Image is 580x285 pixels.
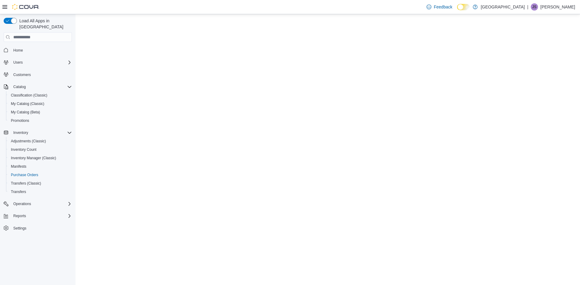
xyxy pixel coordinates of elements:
[11,118,29,123] span: Promotions
[11,212,72,220] span: Reports
[531,3,538,11] div: Jim Siciliano
[12,4,39,10] img: Cova
[6,108,74,116] button: My Catalog (Beta)
[8,146,72,153] span: Inventory Count
[1,58,74,67] button: Users
[1,46,74,54] button: Home
[11,147,37,152] span: Inventory Count
[11,129,31,136] button: Inventory
[457,4,470,10] input: Dark Mode
[13,84,26,89] span: Catalog
[8,138,48,145] a: Adjustments (Classic)
[13,72,31,77] span: Customers
[11,225,29,232] a: Settings
[6,162,74,171] button: Manifests
[8,154,72,162] span: Inventory Manager (Classic)
[527,3,528,11] p: |
[11,59,25,66] button: Users
[8,117,72,124] span: Promotions
[8,188,28,195] a: Transfers
[11,59,72,66] span: Users
[8,163,29,170] a: Manifests
[1,200,74,208] button: Operations
[1,70,74,79] button: Customers
[6,154,74,162] button: Inventory Manager (Classic)
[8,146,39,153] a: Inventory Count
[8,92,50,99] a: Classification (Classic)
[11,101,44,106] span: My Catalog (Classic)
[6,116,74,125] button: Promotions
[11,164,26,169] span: Manifests
[13,130,28,135] span: Inventory
[4,43,72,248] nav: Complex example
[8,100,47,107] a: My Catalog (Classic)
[11,181,41,186] span: Transfers (Classic)
[13,60,23,65] span: Users
[481,3,525,11] p: [GEOGRAPHIC_DATA]
[1,212,74,220] button: Reports
[11,173,38,177] span: Purchase Orders
[11,83,28,90] button: Catalog
[6,91,74,100] button: Classification (Classic)
[6,188,74,196] button: Transfers
[6,171,74,179] button: Purchase Orders
[1,128,74,137] button: Inventory
[8,163,72,170] span: Manifests
[8,188,72,195] span: Transfers
[11,200,72,207] span: Operations
[11,46,72,54] span: Home
[13,226,26,231] span: Settings
[17,18,72,30] span: Load All Apps in [GEOGRAPHIC_DATA]
[11,83,72,90] span: Catalog
[13,201,31,206] span: Operations
[11,200,34,207] button: Operations
[1,224,74,233] button: Settings
[11,156,56,160] span: Inventory Manager (Classic)
[8,92,72,99] span: Classification (Classic)
[13,214,26,218] span: Reports
[11,71,33,78] a: Customers
[540,3,575,11] p: [PERSON_NAME]
[8,171,72,179] span: Purchase Orders
[11,71,72,78] span: Customers
[8,154,59,162] a: Inventory Manager (Classic)
[11,189,26,194] span: Transfers
[11,224,72,232] span: Settings
[6,145,74,154] button: Inventory Count
[8,100,72,107] span: My Catalog (Classic)
[8,109,43,116] a: My Catalog (Beta)
[11,139,46,144] span: Adjustments (Classic)
[532,3,536,11] span: JS
[11,47,25,54] a: Home
[8,171,41,179] a: Purchase Orders
[8,180,43,187] a: Transfers (Classic)
[6,179,74,188] button: Transfers (Classic)
[424,1,455,13] a: Feedback
[11,129,72,136] span: Inventory
[8,138,72,145] span: Adjustments (Classic)
[8,117,32,124] a: Promotions
[13,48,23,53] span: Home
[6,100,74,108] button: My Catalog (Classic)
[8,109,72,116] span: My Catalog (Beta)
[11,110,40,115] span: My Catalog (Beta)
[11,212,28,220] button: Reports
[1,83,74,91] button: Catalog
[8,180,72,187] span: Transfers (Classic)
[434,4,452,10] span: Feedback
[11,93,47,98] span: Classification (Classic)
[6,137,74,145] button: Adjustments (Classic)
